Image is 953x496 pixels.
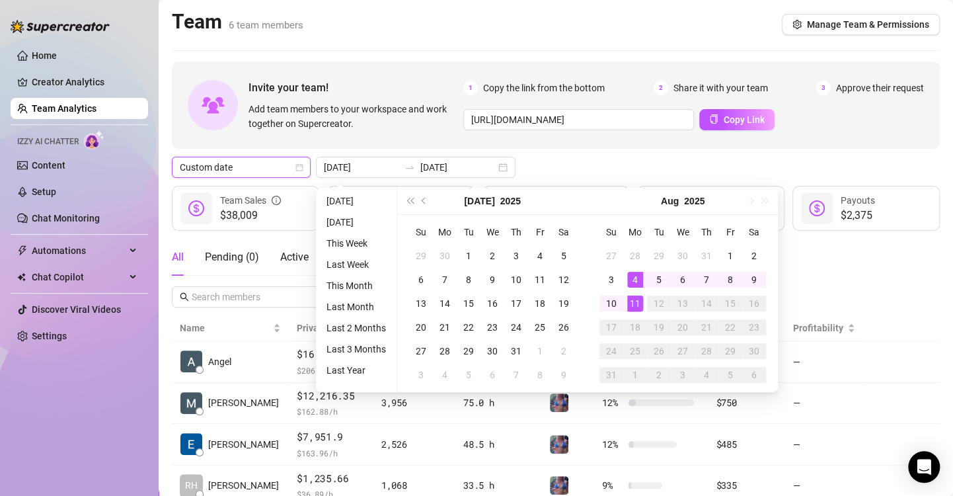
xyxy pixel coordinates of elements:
div: 11 [627,296,643,311]
div: 12 [556,272,572,288]
th: Su [409,220,433,244]
div: 28 [699,343,714,359]
td: 2025-07-07 [433,268,457,292]
td: 2025-08-24 [599,339,623,363]
span: Profitability [793,323,843,333]
div: 6 [484,367,500,383]
div: 30 [746,343,762,359]
span: 6 team members [229,19,303,31]
div: $750 [716,395,777,410]
span: $2,375 [841,208,875,224]
th: Mo [433,220,457,244]
div: 23 [484,319,500,335]
span: setting [792,20,802,29]
td: 2025-08-16 [742,292,766,315]
div: 26 [651,343,667,359]
td: 2025-07-05 [552,244,576,268]
div: 9 [556,367,572,383]
td: 2025-08-01 [718,244,742,268]
div: Pending ( 0 ) [205,249,259,265]
td: 2025-08-25 [623,339,647,363]
td: 2025-07-31 [695,244,718,268]
td: 2025-07-06 [409,268,433,292]
span: Izzy AI Chatter [17,136,79,148]
td: 2025-07-18 [528,292,552,315]
div: 1 [722,248,738,264]
span: dollar-circle [188,200,204,216]
td: 2025-08-02 [742,244,766,268]
td: 2025-08-28 [695,339,718,363]
div: 25 [532,319,548,335]
td: 2025-07-30 [671,244,695,268]
button: Choose a month [661,188,679,214]
span: Copy the link from the bottom [483,81,605,95]
span: copy [709,114,718,124]
td: 2025-08-22 [718,315,742,339]
td: 2025-08-20 [671,315,695,339]
div: 10 [603,296,619,311]
td: 2025-09-04 [695,363,718,387]
td: 2025-07-31 [504,339,528,363]
div: 29 [722,343,738,359]
span: 2 [654,81,668,95]
div: 29 [651,248,667,264]
div: 8 [532,367,548,383]
th: Name [172,315,289,341]
div: 3 [413,367,429,383]
div: 48.5 h [463,437,533,452]
div: 20 [675,319,691,335]
div: 11 [532,272,548,288]
td: 2025-08-19 [647,315,671,339]
li: Last 3 Months [321,341,391,357]
th: Fr [528,220,552,244]
div: 20 [413,319,429,335]
td: 2025-08-05 [457,363,480,387]
td: 2025-09-05 [718,363,742,387]
li: This Week [321,235,391,251]
li: [DATE] [321,193,391,209]
div: 1 [461,248,477,264]
div: 8 [722,272,738,288]
span: $ 163.96 /h [297,446,365,460]
th: Tu [457,220,480,244]
li: [DATE] [321,214,391,230]
div: 75.0 h [463,395,533,410]
td: 2025-07-20 [409,315,433,339]
div: 25 [627,343,643,359]
input: Start date [324,160,399,175]
div: 22 [722,319,738,335]
img: Chat Copilot [17,272,26,282]
div: 1,068 [381,478,447,493]
span: 12 % [602,437,623,452]
div: 1 [532,343,548,359]
span: Chat Copilot [32,267,126,288]
span: Add team members to your workspace and work together on Supercreator. [248,102,458,131]
button: Choose a year [684,188,705,214]
div: 3 [675,367,691,383]
span: $ 206.27 /h [297,364,365,377]
a: Home [32,50,57,61]
div: 21 [699,319,714,335]
td: — [785,424,863,466]
span: RH [185,478,198,493]
td: — [785,341,863,383]
div: 21 [437,319,453,335]
td: 2025-08-06 [480,363,504,387]
span: Angel [208,354,231,369]
span: swap-right [404,162,415,173]
div: Open Intercom Messenger [908,451,940,483]
td: — [785,383,863,425]
td: 2025-08-27 [671,339,695,363]
td: 2025-08-15 [718,292,742,315]
td: 2025-07-30 [480,339,504,363]
div: Team Sales [220,193,281,208]
th: Sa [742,220,766,244]
span: $38,009 [220,208,281,224]
td: 2025-08-30 [742,339,766,363]
td: 2025-08-09 [552,363,576,387]
button: Choose a month [464,188,494,214]
div: 13 [413,296,429,311]
td: 2025-07-28 [623,244,647,268]
a: Chat Monitoring [32,213,100,224]
div: 5 [651,272,667,288]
